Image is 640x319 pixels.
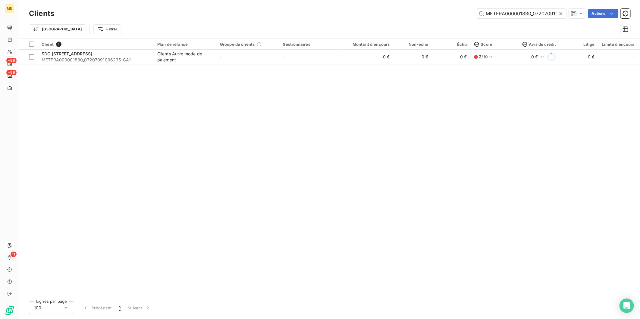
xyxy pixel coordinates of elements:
div: Litige [563,42,595,47]
td: 0 € [560,50,598,64]
span: SDC [STREET_ADDRESS] [42,51,92,56]
span: Score [474,42,493,47]
h3: Clients [29,8,54,19]
span: 0 € [531,54,538,60]
span: / 10 [479,54,488,60]
div: Plan de relance [157,42,213,47]
span: 1 [119,305,121,311]
span: +99 [6,70,17,75]
span: METFRA000001830_07207091096235-CA1 [42,57,150,63]
td: 0 € [342,50,394,64]
td: 0 € [432,50,471,64]
span: - [633,54,635,60]
button: Suivant [124,302,155,314]
span: 2 [479,54,482,59]
div: Limite d’encours [602,42,635,47]
span: 11 [11,252,17,257]
button: [GEOGRAPHIC_DATA] [29,24,86,34]
span: - [220,54,222,59]
span: Avis de crédit [522,42,556,47]
span: +99 [6,58,17,63]
input: Rechercher [476,9,566,18]
span: Client [42,42,54,47]
span: 100 [34,305,41,311]
div: Gestionnaires [283,42,338,47]
span: 1 [56,42,61,47]
button: Précédent [79,302,115,314]
td: 0 € [394,50,432,64]
button: 1 [115,302,124,314]
div: Échu [436,42,467,47]
img: Logo LeanPay [5,306,14,315]
button: Actions [588,9,618,18]
span: Groupe de clients [220,42,255,47]
button: Filtrer [93,24,121,34]
span: - [283,54,284,59]
div: Montant d'encours [345,42,390,47]
div: ME [5,4,14,13]
div: Open Intercom Messenger [620,299,634,313]
div: Clients Autre mode de paiement [157,51,213,63]
div: Non-échu [397,42,428,47]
